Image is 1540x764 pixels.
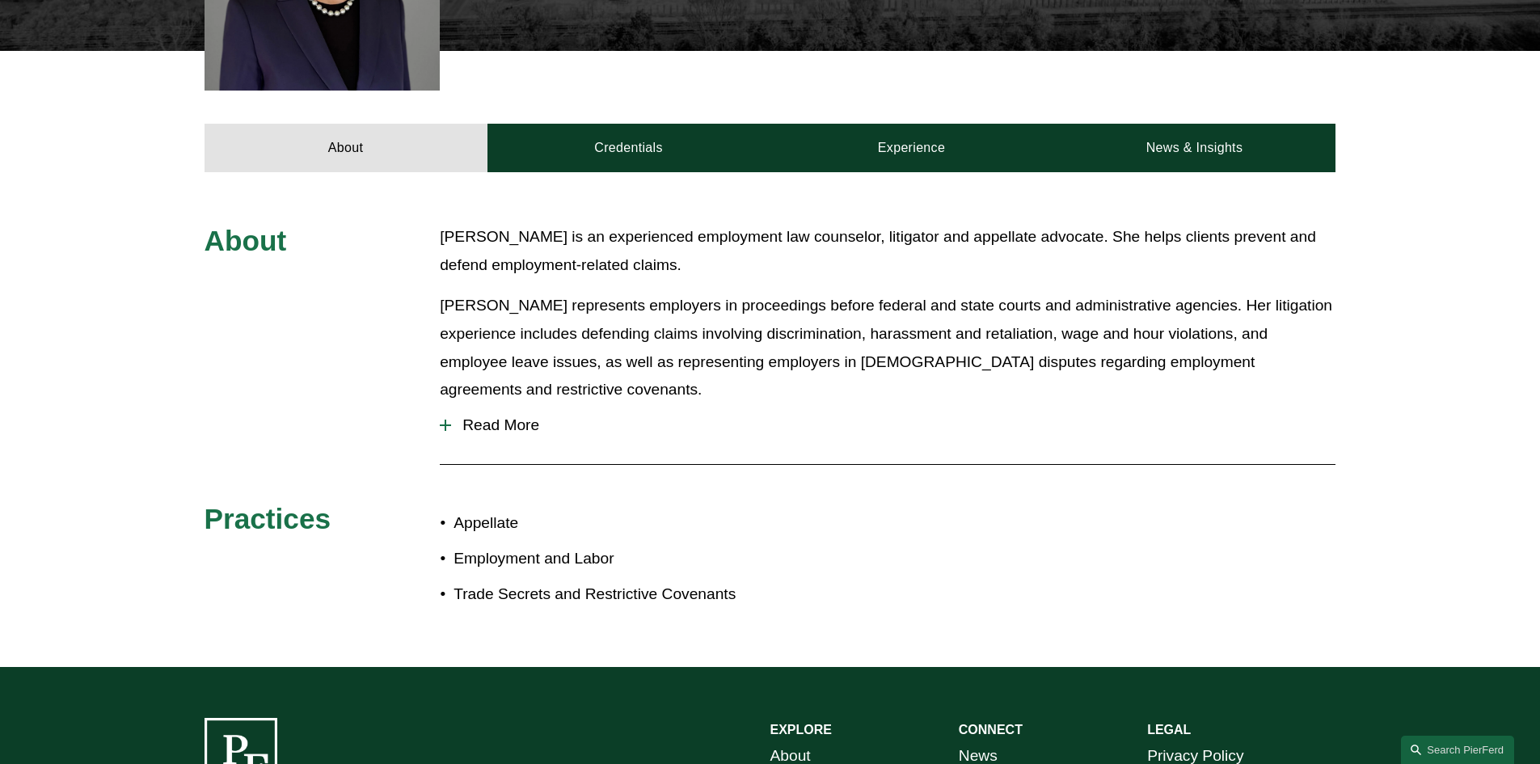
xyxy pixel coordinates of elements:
[454,580,770,609] p: Trade Secrets and Restrictive Covenants
[770,723,832,737] strong: EXPLORE
[454,509,770,538] p: Appellate
[454,545,770,573] p: Employment and Labor
[959,723,1023,737] strong: CONNECT
[1401,736,1514,764] a: Search this site
[451,416,1335,434] span: Read More
[440,292,1335,403] p: [PERSON_NAME] represents employers in proceedings before federal and state courts and administrat...
[487,124,770,172] a: Credentials
[205,124,487,172] a: About
[440,223,1335,279] p: [PERSON_NAME] is an experienced employment law counselor, litigator and appellate advocate. She h...
[770,124,1053,172] a: Experience
[205,225,287,256] span: About
[440,404,1335,446] button: Read More
[205,503,331,534] span: Practices
[1053,124,1335,172] a: News & Insights
[1147,723,1191,737] strong: LEGAL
